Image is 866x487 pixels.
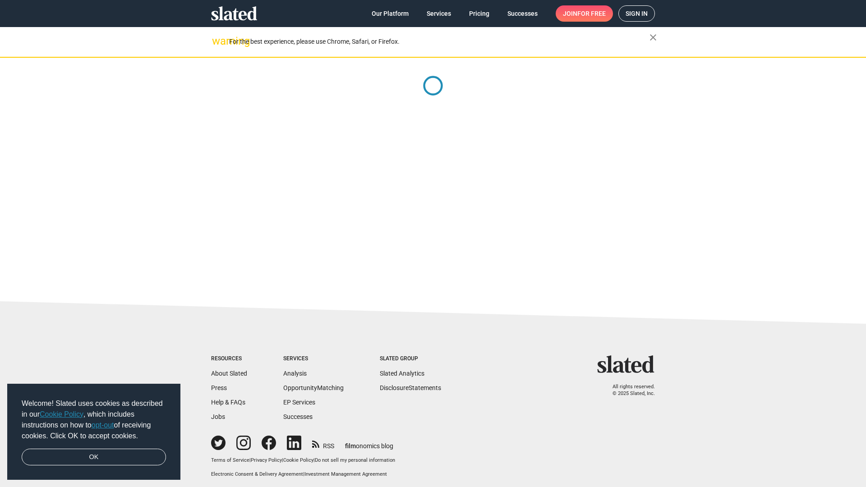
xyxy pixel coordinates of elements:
[380,370,424,377] a: Slated Analytics
[251,457,282,463] a: Privacy Policy
[345,442,356,450] span: film
[419,5,458,22] a: Services
[427,5,451,22] span: Services
[380,355,441,363] div: Slated Group
[282,457,283,463] span: |
[283,413,313,420] a: Successes
[211,471,303,477] a: Electronic Consent & Delivery Agreement
[40,410,83,418] a: Cookie Policy
[212,36,223,46] mat-icon: warning
[364,5,416,22] a: Our Platform
[249,457,251,463] span: |
[500,5,545,22] a: Successes
[283,370,307,377] a: Analysis
[312,436,334,450] a: RSS
[577,5,606,22] span: for free
[469,5,489,22] span: Pricing
[603,384,655,397] p: All rights reserved. © 2025 Slated, Inc.
[211,355,247,363] div: Resources
[283,384,344,391] a: OpportunityMatching
[229,36,649,48] div: For the best experience, please use Chrome, Safari, or Firefox.
[563,5,606,22] span: Join
[626,6,648,21] span: Sign in
[211,457,249,463] a: Terms of Service
[303,471,304,477] span: |
[211,399,245,406] a: Help & FAQs
[211,413,225,420] a: Jobs
[283,457,313,463] a: Cookie Policy
[556,5,613,22] a: Joinfor free
[92,421,114,429] a: opt-out
[507,5,538,22] span: Successes
[648,32,659,43] mat-icon: close
[22,398,166,441] span: Welcome! Slated uses cookies as described in our , which includes instructions on how to of recei...
[283,399,315,406] a: EP Services
[315,457,395,464] button: Do not sell my personal information
[211,384,227,391] a: Press
[462,5,497,22] a: Pricing
[211,370,247,377] a: About Slated
[380,384,441,391] a: DisclosureStatements
[313,457,315,463] span: |
[618,5,655,22] a: Sign in
[304,471,387,477] a: Investment Management Agreement
[22,449,166,466] a: dismiss cookie message
[345,435,393,450] a: filmonomics blog
[372,5,409,22] span: Our Platform
[283,355,344,363] div: Services
[7,384,180,480] div: cookieconsent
